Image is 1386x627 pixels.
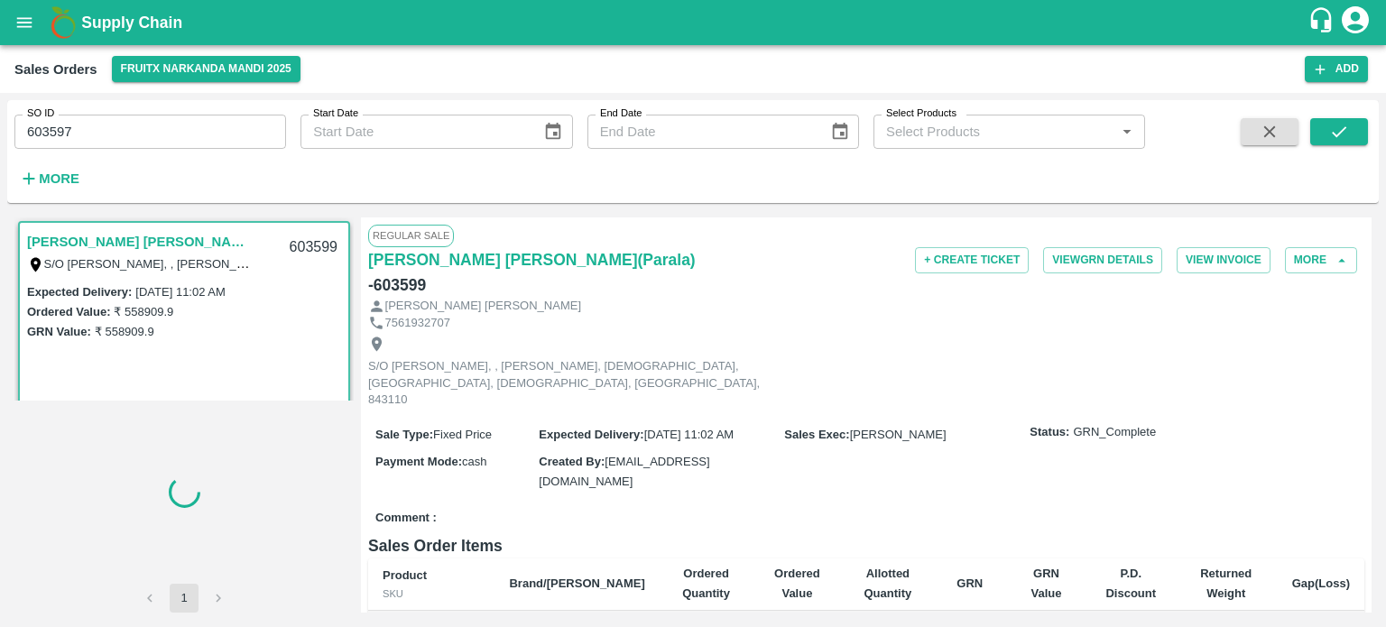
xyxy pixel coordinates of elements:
div: Sales Orders [14,58,97,81]
a: [PERSON_NAME] [PERSON_NAME](Parala) [368,247,696,272]
label: End Date [600,106,642,121]
b: Ordered Value [774,567,820,600]
button: Select DC [112,56,300,82]
label: Expected Delivery : [539,428,643,441]
button: Add [1305,56,1368,82]
b: Allotted Quantity [864,567,912,600]
p: [PERSON_NAME] [PERSON_NAME] [385,298,581,315]
input: Select Products [879,120,1110,143]
span: cash [462,455,486,468]
b: Ordered Quantity [682,567,730,600]
button: View Invoice [1177,247,1270,273]
button: More [1285,247,1357,273]
img: logo [45,5,81,41]
span: GRN_Complete [1073,424,1156,441]
label: SO ID [27,106,54,121]
span: [PERSON_NAME] [850,428,947,441]
p: S/O [PERSON_NAME], , [PERSON_NAME], [DEMOGRAPHIC_DATA], [GEOGRAPHIC_DATA], [DEMOGRAPHIC_DATA], [G... [368,358,774,409]
label: Select Products [886,106,956,121]
label: Comment : [375,510,437,527]
button: page 1 [170,584,199,613]
div: 603599 [279,226,348,269]
h6: Sales Order Items [368,533,1364,558]
label: Sales Exec : [784,428,849,441]
input: End Date [587,115,816,149]
p: 7561932707 [385,315,450,332]
button: More [14,163,84,194]
label: Start Date [313,106,358,121]
span: Fixed Price [433,428,492,441]
label: GRN Value: [27,325,91,338]
div: SKU [383,586,480,602]
b: Product [383,568,427,582]
b: Brand/[PERSON_NAME] [509,576,644,590]
input: Start Date [300,115,529,149]
label: Sale Type : [375,428,433,441]
strong: More [39,171,79,186]
label: Expected Delivery : [27,285,132,299]
h6: - 603599 [368,272,426,298]
b: Supply Chain [81,14,182,32]
label: Created By : [539,455,605,468]
b: Gap(Loss) [1292,576,1350,590]
a: [PERSON_NAME] [PERSON_NAME](Parala) [27,230,253,254]
button: + Create Ticket [915,247,1029,273]
button: ViewGRN Details [1043,247,1162,273]
label: ₹ 558909.9 [95,325,154,338]
label: S/O [PERSON_NAME], , [PERSON_NAME], [DEMOGRAPHIC_DATA], [GEOGRAPHIC_DATA], [DEMOGRAPHIC_DATA], [G... [44,256,852,271]
b: GRN Value [1030,567,1061,600]
b: GRN [956,576,983,590]
div: account of current user [1339,4,1372,41]
b: Returned Weight [1200,567,1252,600]
span: [DATE] 11:02 AM [644,428,734,441]
span: [EMAIL_ADDRESS][DOMAIN_NAME] [539,455,709,488]
button: Open [1115,120,1139,143]
b: P.D. Discount [1105,567,1156,600]
label: [DATE] 11:02 AM [135,285,225,299]
button: open drawer [4,2,45,43]
span: Regular Sale [368,225,454,246]
button: Choose date [536,115,570,149]
a: Supply Chain [81,10,1307,35]
button: Choose date [823,115,857,149]
div: customer-support [1307,6,1339,39]
label: Ordered Value: [27,305,110,318]
nav: pagination navigation [133,584,236,613]
label: ₹ 558909.9 [114,305,173,318]
label: Status: [1030,424,1069,441]
label: Payment Mode : [375,455,462,468]
input: Enter SO ID [14,115,286,149]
